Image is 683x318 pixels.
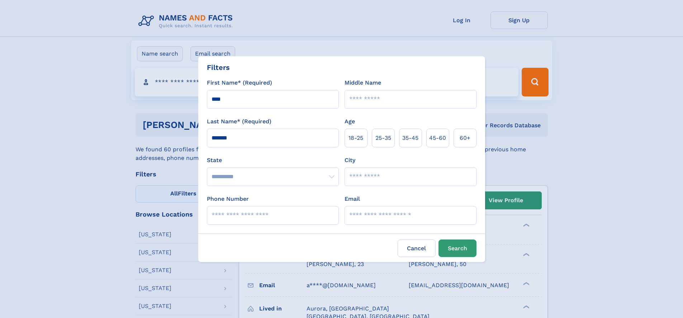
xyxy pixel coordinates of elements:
[207,117,271,126] label: Last Name* (Required)
[398,239,436,257] label: Cancel
[207,79,272,87] label: First Name* (Required)
[345,117,355,126] label: Age
[345,79,381,87] label: Middle Name
[207,156,339,165] label: State
[438,239,476,257] button: Search
[345,195,360,203] label: Email
[375,134,391,142] span: 25‑35
[402,134,418,142] span: 35‑45
[460,134,470,142] span: 60+
[207,62,230,73] div: Filters
[348,134,363,142] span: 18‑25
[429,134,446,142] span: 45‑60
[345,156,355,165] label: City
[207,195,249,203] label: Phone Number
